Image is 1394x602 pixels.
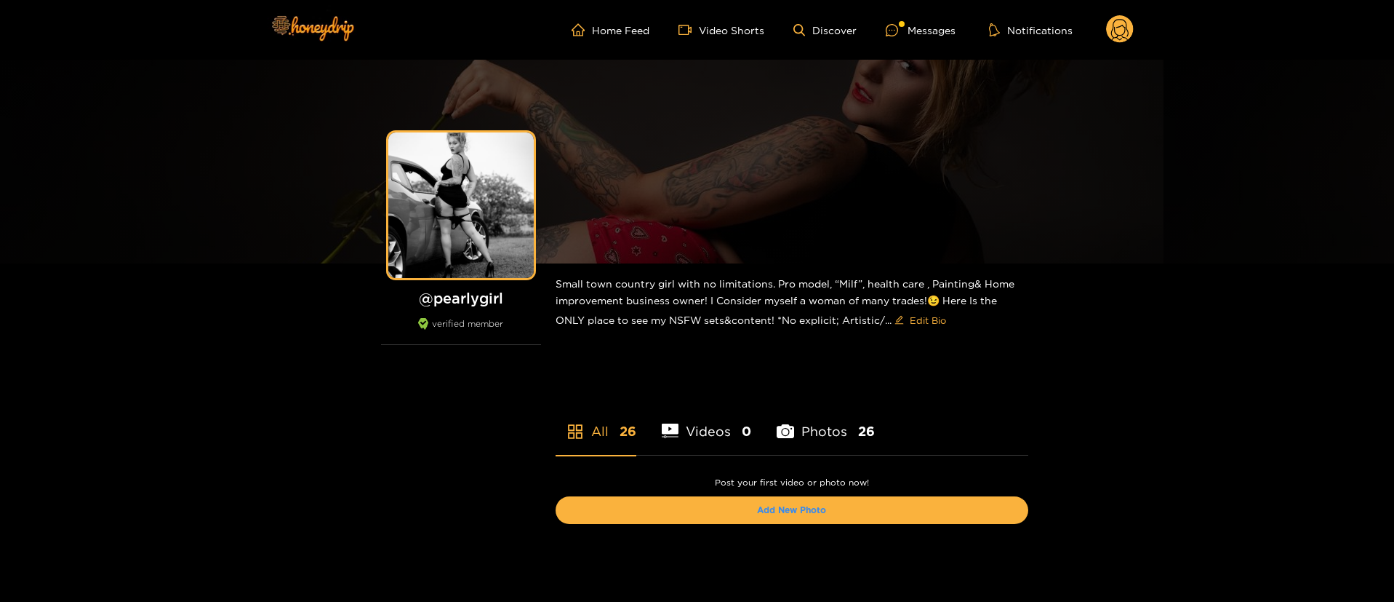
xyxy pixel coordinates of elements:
[662,389,752,455] li: Videos
[572,23,592,36] span: home
[678,23,764,36] a: Video Shorts
[620,422,636,440] span: 26
[556,264,1028,344] div: Small town country girl with no limitations. Pro model, “Milf”, health care , Painting& Home impr...
[556,389,636,455] li: All
[757,505,826,515] a: Add New Photo
[886,22,956,39] div: Messages
[381,289,541,307] h1: @ pearlygirl
[858,422,875,440] span: 26
[566,423,584,440] span: appstore
[910,313,946,328] span: Edit Bio
[892,309,949,332] button: editEdit Bio
[742,422,751,440] span: 0
[678,23,699,36] span: video-camera
[572,23,649,36] a: Home Feed
[381,318,541,345] div: verified member
[985,23,1077,37] button: Notifications
[556,496,1028,524] button: Add New Photo
[793,24,857,36] a: Discover
[894,315,904,326] span: edit
[777,389,875,455] li: Photos
[556,478,1028,488] p: Post your first video or photo now!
